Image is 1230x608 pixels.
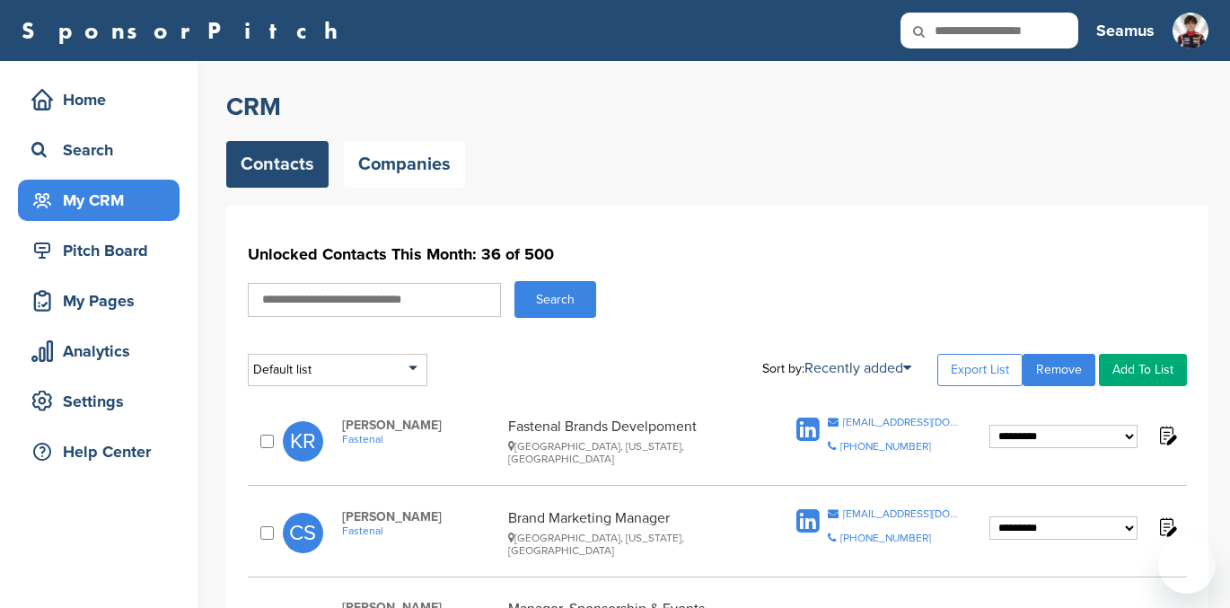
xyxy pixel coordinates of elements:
div: Home [27,84,180,116]
img: Notes [1155,515,1178,538]
div: [GEOGRAPHIC_DATA], [US_STATE], [GEOGRAPHIC_DATA] [508,532,756,557]
a: Fastenal [342,433,499,445]
h2: CRM [226,91,1208,123]
a: Help Center [18,431,180,472]
h3: Seamus [1096,18,1155,43]
a: Remove [1023,354,1095,386]
a: Pitch Board [18,230,180,271]
a: My Pages [18,280,180,322]
span: CS [283,513,323,553]
div: [GEOGRAPHIC_DATA], [US_STATE], [GEOGRAPHIC_DATA] [508,440,756,465]
div: Search [27,134,180,166]
div: Fastenal Brands Develpoment [508,418,756,465]
div: Pitch Board [27,234,180,267]
a: Seamus [1096,11,1155,50]
a: SponsorPitch [22,19,349,42]
a: My CRM [18,180,180,221]
a: Search [18,129,180,171]
a: Recently added [804,359,911,377]
img: Seamus pic [1173,13,1208,48]
div: [PHONE_NUMBER] [840,441,931,452]
span: KR [283,421,323,462]
div: Sort by: [762,361,911,375]
img: Notes [1155,424,1178,446]
div: My CRM [27,184,180,216]
a: Contacts [226,141,329,188]
div: Help Center [27,436,180,468]
a: Home [18,79,180,120]
a: Fastenal [342,524,499,537]
div: My Pages [27,285,180,317]
span: [PERSON_NAME] [342,418,499,433]
iframe: Button to launch messaging window [1158,536,1216,594]
div: Brand Marketing Manager [508,509,756,557]
a: Add To List [1099,354,1187,386]
div: Analytics [27,335,180,367]
button: Search [514,281,596,318]
a: Settings [18,381,180,422]
h1: Unlocked Contacts This Month: 36 of 500 [248,238,1187,270]
a: Companies [344,141,465,188]
div: [EMAIL_ADDRESS][DOMAIN_NAME] [843,417,962,427]
div: Settings [27,385,180,418]
span: [PERSON_NAME] [342,509,499,524]
a: Export List [937,354,1023,386]
div: [PHONE_NUMBER] [840,533,931,543]
div: [EMAIL_ADDRESS][DOMAIN_NAME] [843,508,962,519]
div: Default list [248,354,427,386]
a: Analytics [18,330,180,372]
